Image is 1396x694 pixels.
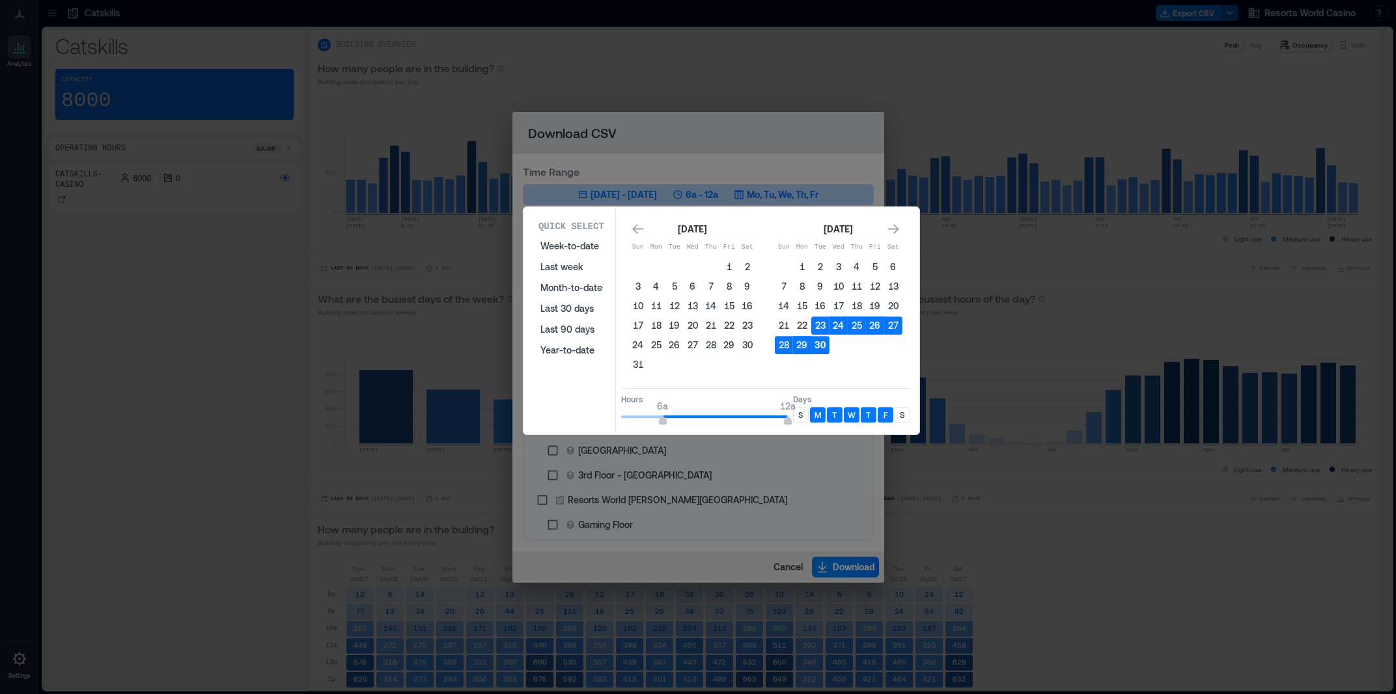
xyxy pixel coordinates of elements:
[684,297,702,315] button: 13
[775,242,793,253] p: Sun
[533,236,610,257] button: Week-to-date
[830,297,848,315] button: 17
[647,297,665,315] button: 11
[702,238,720,257] th: Thursday
[798,409,803,420] p: S
[815,409,821,420] p: M
[702,297,720,315] button: 14
[830,316,848,335] button: 24
[866,238,884,257] th: Friday
[665,336,684,354] button: 26
[738,258,757,276] button: 2
[684,238,702,257] th: Wednesday
[830,238,848,257] th: Wednesday
[647,336,665,354] button: 25
[538,220,604,233] p: Quick Select
[629,238,647,257] th: Sunday
[738,242,757,253] p: Sat
[811,242,830,253] p: Tue
[848,316,866,335] button: 25
[647,238,665,257] th: Monday
[684,242,702,253] p: Wed
[775,238,793,257] th: Sunday
[811,297,830,315] button: 16
[665,242,684,253] p: Tue
[884,242,902,253] p: Sat
[629,242,647,253] p: Sun
[720,238,738,257] th: Friday
[665,297,684,315] button: 12
[738,297,757,315] button: 16
[820,221,857,237] div: [DATE]
[848,409,856,420] p: W
[793,336,811,354] button: 29
[793,394,910,404] p: Days
[793,258,811,276] button: 1
[684,316,702,335] button: 20
[793,238,811,257] th: Monday
[866,258,884,276] button: 5
[793,277,811,296] button: 8
[720,336,738,354] button: 29
[647,242,665,253] p: Mon
[629,297,647,315] button: 10
[884,220,902,238] button: Go to next month
[702,336,720,354] button: 28
[665,277,684,296] button: 5
[832,409,837,420] p: T
[848,242,866,253] p: Thu
[793,242,811,253] p: Mon
[866,409,871,420] p: T
[738,238,757,257] th: Saturday
[738,336,757,354] button: 30
[657,400,668,411] span: 6a
[775,277,793,296] button: 7
[848,258,866,276] button: 4
[720,297,738,315] button: 15
[720,316,738,335] button: 22
[702,242,720,253] p: Thu
[811,316,830,335] button: 23
[775,336,793,354] button: 28
[720,277,738,296] button: 8
[629,220,647,238] button: Go to previous month
[780,400,796,411] span: 12a
[830,277,848,296] button: 10
[702,277,720,296] button: 7
[866,277,884,296] button: 12
[884,258,902,276] button: 6
[866,242,884,253] p: Fri
[533,298,610,319] button: Last 30 days
[775,297,793,315] button: 14
[702,316,720,335] button: 21
[811,336,830,354] button: 30
[811,238,830,257] th: Tuesday
[684,277,702,296] button: 6
[533,319,610,340] button: Last 90 days
[629,316,647,335] button: 17
[848,238,866,257] th: Thursday
[647,277,665,296] button: 4
[675,221,711,237] div: [DATE]
[848,297,866,315] button: 18
[830,242,848,253] p: Wed
[793,297,811,315] button: 15
[533,277,610,298] button: Month-to-date
[665,316,684,335] button: 19
[793,316,811,335] button: 22
[738,316,757,335] button: 23
[866,297,884,315] button: 19
[830,258,848,276] button: 3
[900,409,904,420] p: S
[884,409,887,420] p: F
[884,277,902,296] button: 13
[884,297,902,315] button: 20
[684,336,702,354] button: 27
[720,242,738,253] p: Fri
[775,316,793,335] button: 21
[629,355,647,374] button: 31
[533,257,610,277] button: Last week
[629,336,647,354] button: 24
[533,340,610,361] button: Year-to-date
[647,316,665,335] button: 18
